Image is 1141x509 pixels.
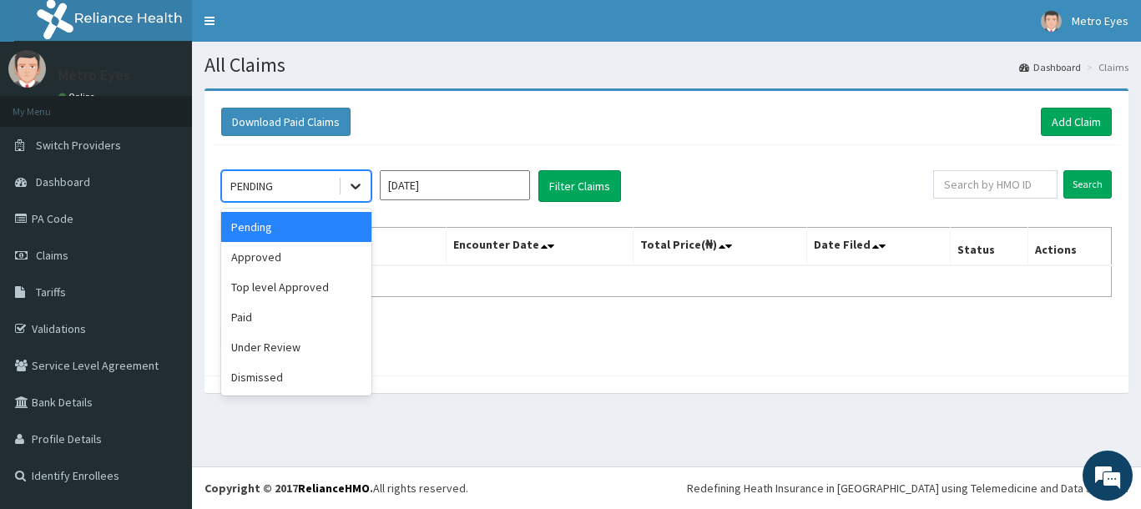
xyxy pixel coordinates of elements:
div: Minimize live chat window [274,8,314,48]
textarea: Type your message and hit 'Enter' [8,335,318,394]
img: d_794563401_company_1708531726252_794563401 [31,83,68,125]
span: Claims [36,248,68,263]
a: RelianceHMO [298,481,370,496]
span: Dashboard [36,174,90,189]
th: Actions [1027,228,1111,266]
a: Add Claim [1041,108,1112,136]
p: Metro Eyes [58,68,130,83]
img: User Image [1041,11,1062,32]
div: Paid [221,302,371,332]
div: Pending [221,212,371,242]
div: Dismissed [221,362,371,392]
span: Metro Eyes [1072,13,1128,28]
a: Dashboard [1019,60,1081,74]
div: Redefining Heath Insurance in [GEOGRAPHIC_DATA] using Telemedicine and Data Science! [687,480,1128,496]
th: Encounter Date [446,228,633,266]
h1: All Claims [204,54,1128,76]
footer: All rights reserved. [192,466,1141,509]
th: Date Filed [806,228,950,266]
button: Filter Claims [538,170,621,202]
th: Status [950,228,1027,266]
div: PENDING [230,178,273,194]
img: User Image [8,50,46,88]
li: Claims [1083,60,1128,74]
a: Online [58,91,98,103]
input: Select Month and Year [380,170,530,200]
th: Total Price(₦) [633,228,806,266]
button: Download Paid Claims [221,108,351,136]
div: Chat with us now [87,93,280,115]
span: We're online! [97,150,230,319]
div: Top level Approved [221,272,371,302]
span: Switch Providers [36,138,121,153]
div: Under Review [221,332,371,362]
strong: Copyright © 2017 . [204,481,373,496]
input: Search [1063,170,1112,199]
div: Approved [221,242,371,272]
span: Tariffs [36,285,66,300]
input: Search by HMO ID [933,170,1058,199]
